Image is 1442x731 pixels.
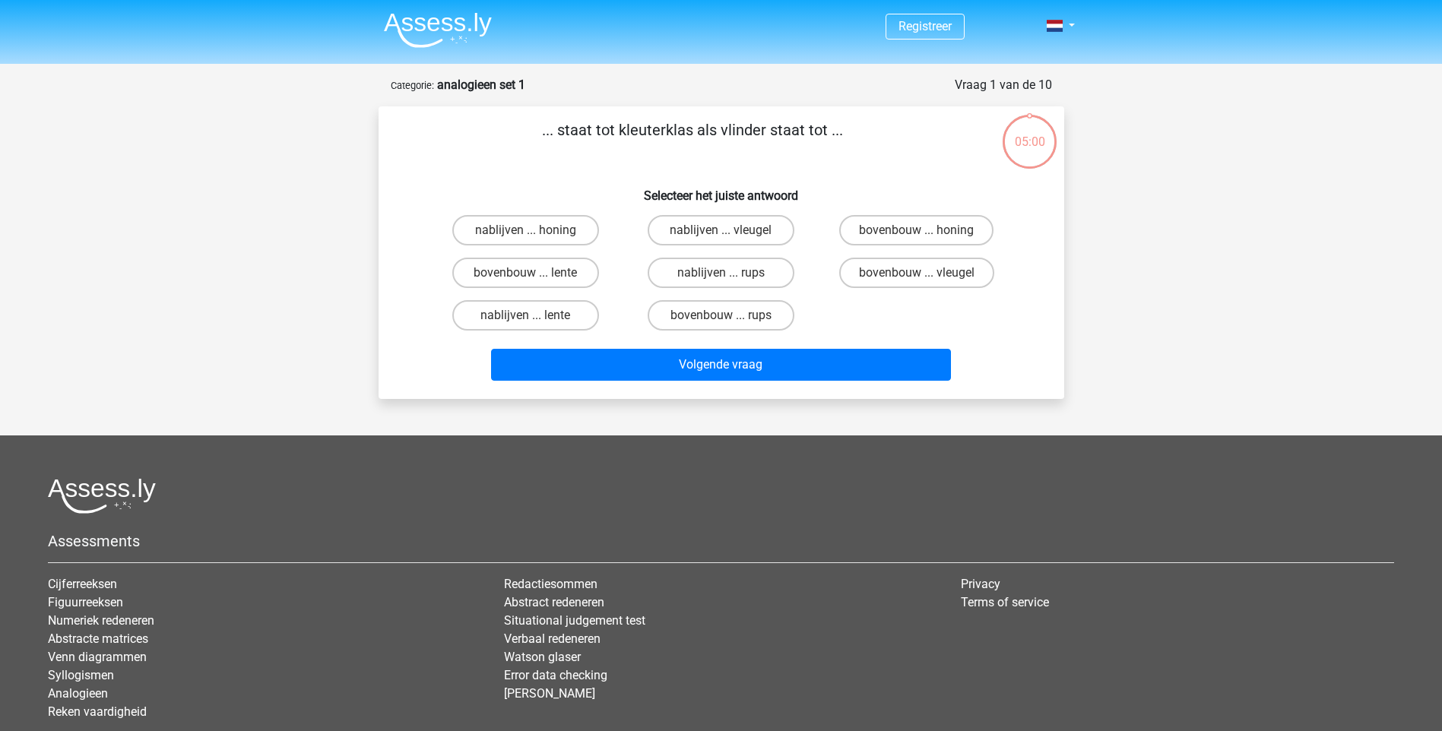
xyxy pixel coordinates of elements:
a: Syllogismen [48,668,114,682]
a: Cijferreeksen [48,577,117,591]
strong: analogieen set 1 [437,78,525,92]
a: Reken vaardigheid [48,704,147,719]
img: Assessly logo [48,478,156,514]
h5: Assessments [48,532,1394,550]
small: Categorie: [391,80,434,91]
label: nablijven ... honing [452,215,599,245]
a: Watson glaser [504,650,581,664]
label: nablijven ... rups [648,258,794,288]
label: nablijven ... vleugel [648,215,794,245]
p: ... staat tot kleuterklas als vlinder staat tot ... [403,119,983,164]
a: Verbaal redeneren [504,631,601,646]
a: Analogieen [48,686,108,701]
a: Privacy [961,577,1000,591]
img: Assessly [384,12,492,48]
a: Registreer [898,19,952,33]
h6: Selecteer het juiste antwoord [403,176,1040,203]
a: Numeriek redeneren [48,613,154,628]
label: bovenbouw ... vleugel [839,258,994,288]
a: Figuurreeksen [48,595,123,609]
a: Error data checking [504,668,607,682]
div: Vraag 1 van de 10 [955,76,1052,94]
label: bovenbouw ... honing [839,215,994,245]
a: Abstract redeneren [504,595,604,609]
a: Redactiesommen [504,577,597,591]
a: Venn diagrammen [48,650,147,664]
label: bovenbouw ... lente [452,258,599,288]
a: [PERSON_NAME] [504,686,595,701]
button: Volgende vraag [491,349,951,381]
a: Situational judgement test [504,613,645,628]
a: Abstracte matrices [48,631,148,646]
label: nablijven ... lente [452,300,599,331]
a: Terms of service [961,595,1049,609]
label: bovenbouw ... rups [648,300,794,331]
div: 05:00 [1001,113,1058,151]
